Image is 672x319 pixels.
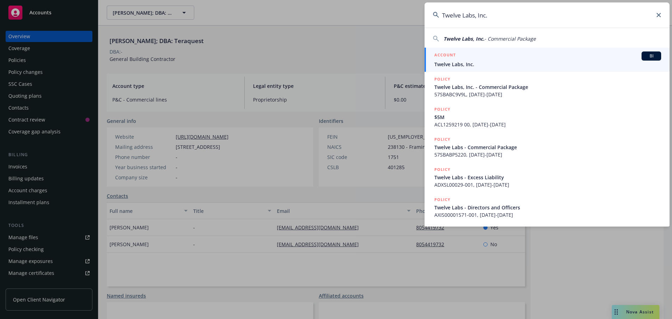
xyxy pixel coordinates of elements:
[425,2,670,28] input: Search...
[644,53,658,59] span: BI
[434,76,450,83] h5: POLICY
[434,181,661,188] span: ADXSL00029-001, [DATE]-[DATE]
[434,136,450,143] h5: POLICY
[434,121,661,128] span: ACL1259219 00, [DATE]-[DATE]
[434,166,450,173] h5: POLICY
[425,192,670,222] a: POLICYTwelve Labs - Directors and OfficersAXIS00001571-001, [DATE]-[DATE]
[425,102,670,132] a: POLICY$5MACL1259219 00, [DATE]-[DATE]
[434,91,661,98] span: 57SBABC9V9L, [DATE]-[DATE]
[434,61,661,68] span: Twelve Labs, Inc.
[434,174,661,181] span: Twelve Labs - Excess Liability
[434,151,661,158] span: 57SBABP5220, [DATE]-[DATE]
[434,106,450,113] h5: POLICY
[434,144,661,151] span: Twelve Labs - Commercial Package
[425,72,670,102] a: POLICYTwelve Labs, Inc. - Commercial Package57SBABC9V9L, [DATE]-[DATE]
[434,83,661,91] span: Twelve Labs, Inc. - Commercial Package
[443,35,484,42] span: Twelve Labs, Inc.
[434,51,456,60] h5: ACCOUNT
[484,35,536,42] span: - Commercial Package
[425,48,670,72] a: ACCOUNTBITwelve Labs, Inc.
[425,132,670,162] a: POLICYTwelve Labs - Commercial Package57SBABP5220, [DATE]-[DATE]
[434,211,661,219] span: AXIS00001571-001, [DATE]-[DATE]
[434,204,661,211] span: Twelve Labs - Directors and Officers
[425,162,670,192] a: POLICYTwelve Labs - Excess LiabilityADXSL00029-001, [DATE]-[DATE]
[434,196,450,203] h5: POLICY
[434,113,661,121] span: $5M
